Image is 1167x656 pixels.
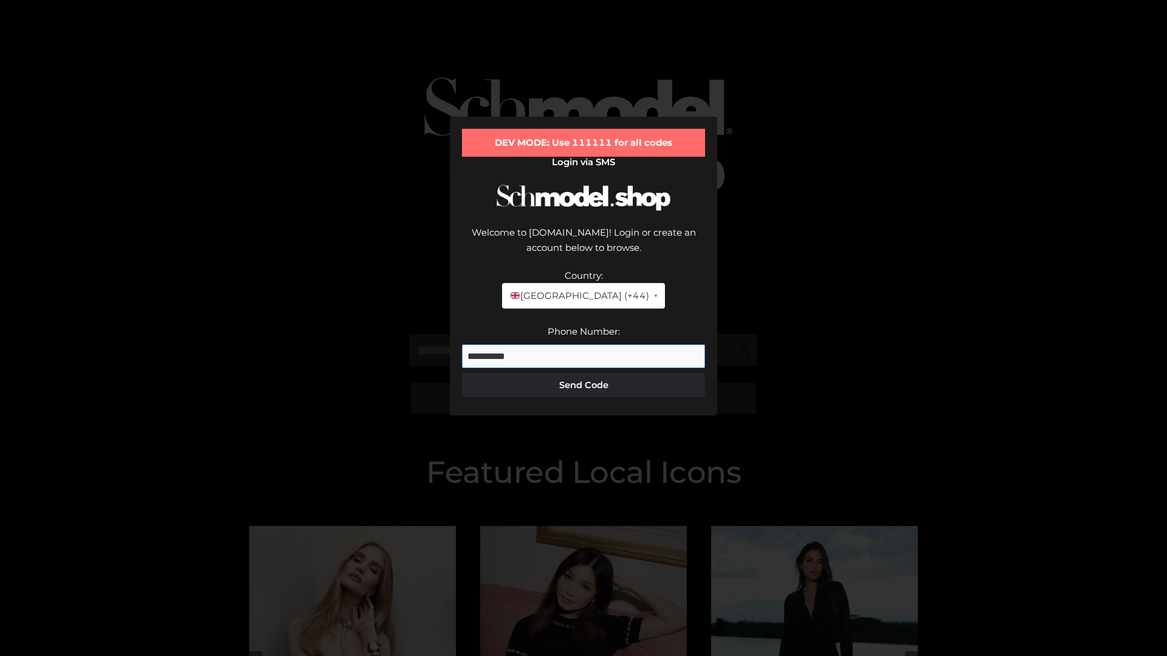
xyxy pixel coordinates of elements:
[462,129,705,157] div: DEV MODE: Use 111111 for all codes
[511,291,520,300] img: 🇬🇧
[462,157,705,168] h2: Login via SMS
[462,373,705,397] button: Send Code
[509,288,649,304] span: [GEOGRAPHIC_DATA] (+44)
[492,174,675,222] img: Schmodel Logo
[462,225,705,268] div: Welcome to [DOMAIN_NAME]! Login or create an account below to browse.
[565,270,603,281] label: Country:
[548,326,620,337] label: Phone Number:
